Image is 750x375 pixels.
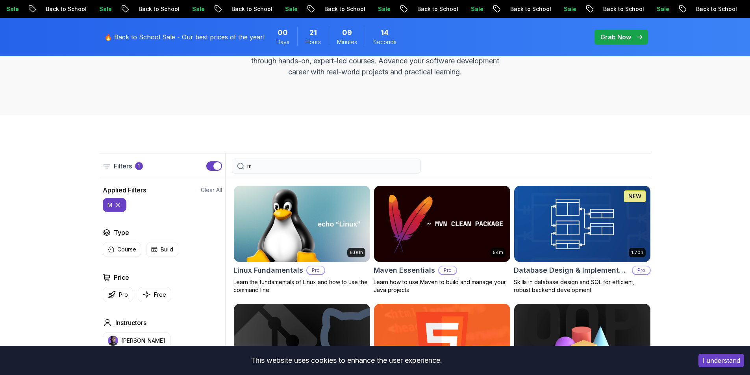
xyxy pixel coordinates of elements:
[6,352,687,369] div: This website uses cookies to enhance the user experience.
[278,5,303,13] p: Sale
[600,32,631,42] p: Grab Now
[243,44,507,78] p: Master in-demand skills like Java, Spring Boot, DevOps, React, and more through hands-on, expert-...
[370,5,396,13] p: Sale
[103,332,170,349] button: instructor img[PERSON_NAME]
[233,265,303,276] h2: Linux Fundamentals
[381,27,389,38] span: 14 Seconds
[649,5,674,13] p: Sale
[514,278,651,294] p: Skills in database design and SQL for efficient, robust backend development
[201,186,222,194] button: Clear All
[117,246,136,253] p: Course
[503,5,556,13] p: Back to School
[514,265,629,276] h2: Database Design & Implementation
[493,249,503,256] p: 54m
[631,249,643,256] p: 1.70h
[306,38,321,46] span: Hours
[103,242,141,257] button: Course
[374,278,511,294] p: Learn how to use Maven to build and manage your Java projects
[38,5,92,13] p: Back to School
[374,186,510,262] img: Maven Essentials card
[138,287,171,302] button: Free
[514,186,650,262] img: Database Design & Implementation card
[114,228,129,237] h2: Type
[633,266,650,274] p: Pro
[92,5,117,13] p: Sale
[276,38,289,46] span: Days
[119,291,128,299] p: Pro
[131,5,185,13] p: Back to School
[121,337,165,345] p: [PERSON_NAME]
[514,185,651,294] a: Database Design & Implementation card1.70hNEWDatabase Design & ImplementationProSkills in databas...
[307,266,324,274] p: Pro
[439,266,456,274] p: Pro
[689,5,742,13] p: Back to School
[234,186,370,262] img: Linux Fundamentals card
[115,318,146,327] h2: Instructors
[233,278,370,294] p: Learn the fundamentals of Linux and how to use the command line
[103,198,126,212] button: m
[224,5,278,13] p: Back to School
[596,5,649,13] p: Back to School
[374,185,511,294] a: Maven Essentials card54mMaven EssentialsProLearn how to use Maven to build and manage your Java p...
[463,5,489,13] p: Sale
[309,27,317,38] span: 21 Hours
[146,242,178,257] button: Build
[628,192,641,200] p: NEW
[114,161,132,171] p: Filters
[185,5,210,13] p: Sale
[350,249,363,256] p: 6.00h
[278,27,288,38] span: 0 Days
[556,5,581,13] p: Sale
[247,162,416,170] input: Search Java, React, Spring boot ...
[154,291,166,299] p: Free
[114,273,129,282] h2: Price
[161,246,173,253] p: Build
[138,163,140,169] p: 1
[104,32,265,42] p: 🔥 Back to School Sale - Our best prices of the year!
[698,354,744,367] button: Accept cookies
[410,5,463,13] p: Back to School
[103,287,133,302] button: Pro
[374,265,435,276] h2: Maven Essentials
[233,185,370,294] a: Linux Fundamentals card6.00hLinux FundamentalsProLearn the fundamentals of Linux and how to use t...
[317,5,370,13] p: Back to School
[108,336,118,346] img: instructor img
[337,38,357,46] span: Minutes
[107,201,112,209] p: m
[103,185,146,195] h2: Applied Filters
[373,38,396,46] span: Seconds
[342,27,352,38] span: 9 Minutes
